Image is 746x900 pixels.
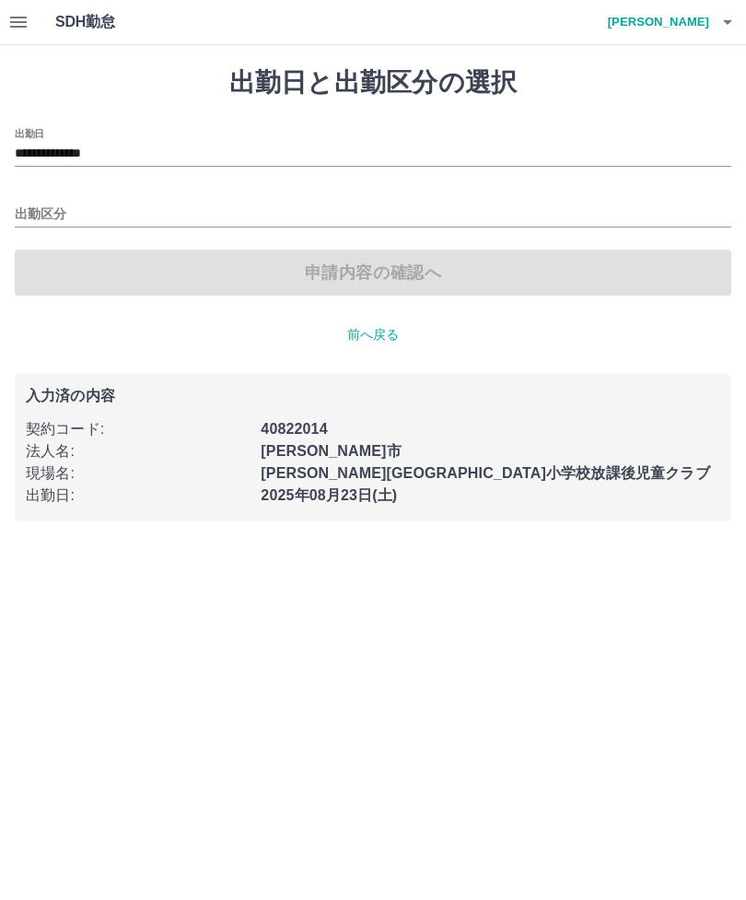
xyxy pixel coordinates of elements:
p: 契約コード : [26,418,250,440]
b: [PERSON_NAME][GEOGRAPHIC_DATA]小学校放課後児童クラブ [261,465,709,481]
p: 前へ戻る [15,325,731,345]
b: 40822014 [261,421,327,437]
p: 現場名 : [26,462,250,485]
h1: 出勤日と出勤区分の選択 [15,67,731,99]
p: 法人名 : [26,440,250,462]
p: 出勤日 : [26,485,250,507]
b: [PERSON_NAME]市 [261,443,401,459]
b: 2025年08月23日(土) [261,487,397,503]
p: 入力済の内容 [26,389,720,403]
label: 出勤日 [15,126,44,140]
